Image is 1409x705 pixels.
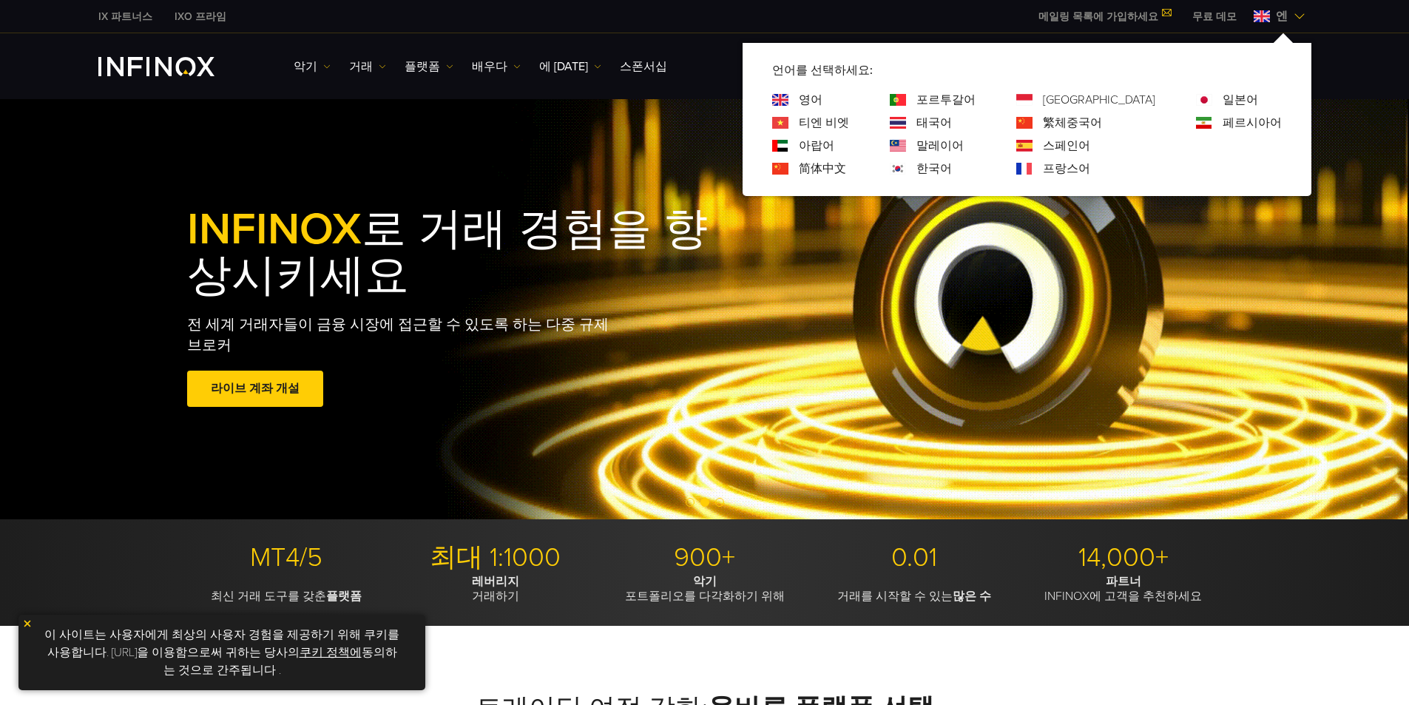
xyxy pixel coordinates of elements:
[837,589,953,604] font: 거래를 시작할 수 있는
[250,542,322,573] font: MT4/5
[539,59,588,74] font: 에 [DATE]
[1027,10,1181,23] a: 메일링 목록에 가입하세요
[211,381,300,396] font: 라이브 계좌 개설
[349,59,373,74] font: 거래
[472,574,519,589] font: 레버리지
[187,316,609,354] font: 전 세계 거래자들이 금융 시장에 접근할 수 있도록 하는 다중 규제 브로커
[916,161,952,176] font: 한국어
[1043,91,1155,109] a: 언어
[163,9,237,24] a: 인피녹스
[799,91,822,109] a: 언어
[1043,161,1090,176] font: 프랑스어
[1223,91,1258,109] a: 언어
[715,498,724,507] span: Go to slide 3
[625,589,785,604] font: 포트폴리오를 다각화하기 위해
[1043,114,1102,132] a: 언어
[686,498,695,507] span: Go to slide 1
[1038,10,1158,23] font: 메일링 목록에 가입하세요
[799,160,846,178] a: 언어
[326,589,362,604] font: 플랫폼
[1043,137,1090,155] a: 언어
[472,59,507,74] font: 배우다
[405,59,440,74] font: 플랫폼
[916,160,952,178] a: 언어
[916,114,952,132] a: 언어
[772,63,873,78] font: 언어를 선택하세요:
[22,618,33,629] img: 노란색 닫기 아이콘
[349,58,386,75] a: 거래
[799,161,846,176] font: 简体中文
[1106,574,1141,589] font: 파트너
[300,645,362,660] a: 쿠키 정책에
[799,92,822,107] font: 영어
[620,59,667,74] font: 스폰서십
[405,58,453,75] a: 플랫폼
[430,542,561,573] font: 최대 1:1000
[1181,9,1248,24] a: 인피녹스 메뉴
[1223,92,1258,107] font: 일본어
[98,57,249,76] a: INFINOX 로고
[1043,115,1102,130] font: 繁체중국어
[294,59,317,74] font: 악기
[799,115,849,130] font: 티엔 비엣
[472,589,519,604] font: 거래하기
[916,92,976,107] font: 포르투갈어
[916,115,952,130] font: 태국어
[1043,160,1090,178] a: 언어
[799,138,834,153] font: 아랍어
[891,542,937,573] font: 0.01
[187,371,323,407] a: 라이브 계좌 개설
[539,58,601,75] a: 에 [DATE]
[700,498,709,507] span: Go to slide 2
[44,627,399,660] font: 이 사이트는 사용자에게 최상의 사용자 경험을 제공하기 위해 쿠키를 사용합니다. [URL]을 이용함으로써 귀하는 당사의
[87,9,163,24] a: 인피녹스
[1223,115,1282,130] font: 페르시아어
[799,114,849,132] a: 언어
[1192,10,1237,23] font: 무료 데모
[693,574,717,589] font: 악기
[187,203,362,256] font: INFINOX
[799,137,834,155] a: 언어
[187,203,708,303] font: 로 거래 경험을 향상시키세요
[620,58,667,75] a: 스폰서십
[1043,92,1155,107] font: [GEOGRAPHIC_DATA]
[916,91,976,109] a: 언어
[472,58,521,75] a: 배우다
[916,137,964,155] a: 언어
[175,10,226,23] font: IXO 프라임
[674,542,735,573] font: 900+
[1276,9,1288,24] font: 엔
[211,589,326,604] font: 최신 거래 도구를 갖춘
[1078,542,1169,573] font: 14,000+
[916,138,964,153] font: 말레이어
[953,589,991,604] font: 많은 수
[1043,138,1090,153] font: 스페인어
[98,10,152,23] font: IX 파트너스
[1223,114,1282,132] a: 언어
[294,58,331,75] a: 악기
[1044,589,1202,604] font: INFINOX에 고객을 추천하세요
